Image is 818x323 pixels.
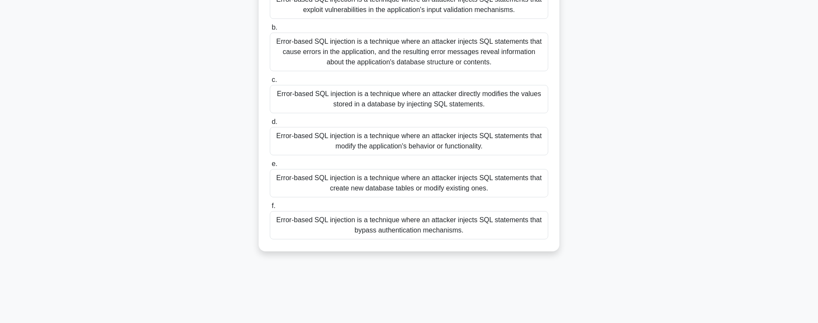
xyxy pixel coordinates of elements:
div: Error-based SQL injection is a technique where an attacker injects SQL statements that bypass aut... [270,211,548,239]
span: f. [272,202,275,209]
span: c. [272,76,277,83]
div: Error-based SQL injection is a technique where an attacker injects SQL statements that create new... [270,169,548,197]
div: Error-based SQL injection is a technique where an attacker injects SQL statements that modify the... [270,127,548,155]
span: d. [272,118,277,125]
div: Error-based SQL injection is a technique where an attacker directly modifies the values stored in... [270,85,548,113]
span: e. [272,160,277,167]
div: Error-based SQL injection is a technique where an attacker injects SQL statements that cause erro... [270,33,548,71]
span: b. [272,24,277,31]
